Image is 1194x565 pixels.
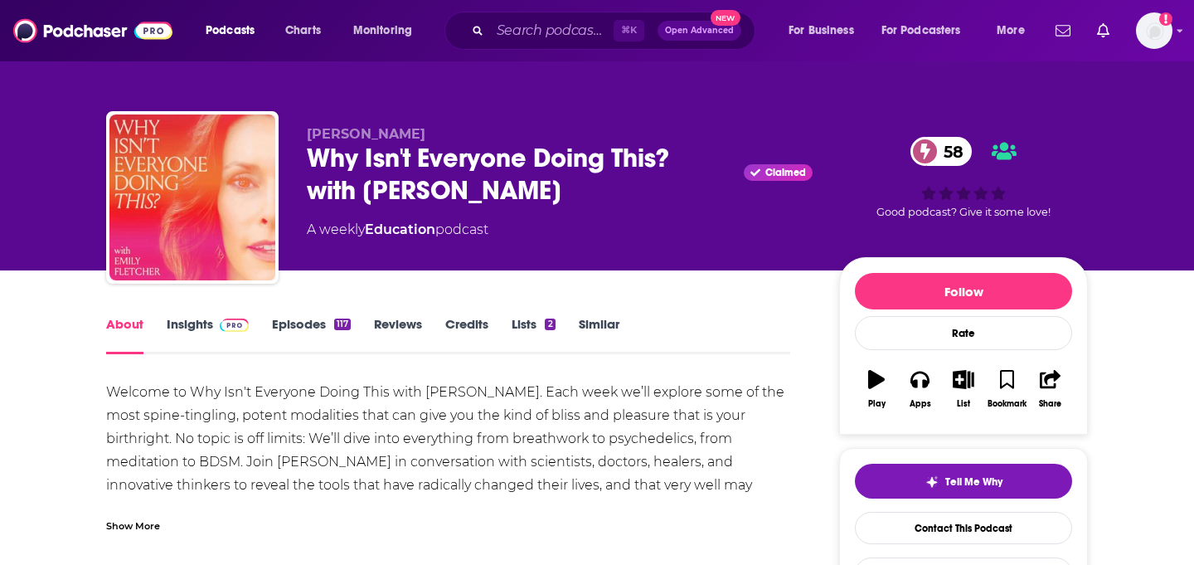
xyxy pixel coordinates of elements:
[855,273,1072,309] button: Follow
[898,359,941,419] button: Apps
[1136,12,1172,49] img: User Profile
[910,137,972,166] a: 58
[1159,12,1172,26] svg: Add a profile image
[910,399,931,409] div: Apps
[365,222,435,237] a: Education
[765,168,806,177] span: Claimed
[985,359,1028,419] button: Bookmark
[206,19,255,42] span: Podcasts
[1136,12,1172,49] span: Logged in as Ashley_Beenen
[1049,17,1077,45] a: Show notifications dropdown
[194,17,276,44] button: open menu
[445,316,488,354] a: Credits
[868,399,886,409] div: Play
[274,17,331,44] a: Charts
[579,316,619,354] a: Similar
[942,359,985,419] button: List
[839,126,1088,229] div: 58Good podcast? Give it some love!
[855,316,1072,350] div: Rate
[957,399,970,409] div: List
[1029,359,1072,419] button: Share
[855,512,1072,544] a: Contact This Podcast
[1039,399,1061,409] div: Share
[460,12,771,50] div: Search podcasts, credits, & more...
[711,10,740,26] span: New
[855,464,1072,499] button: tell me why sparkleTell Me Why
[353,19,412,42] span: Monitoring
[285,19,321,42] span: Charts
[789,19,854,42] span: For Business
[106,316,143,354] a: About
[307,126,425,142] span: [PERSON_NAME]
[342,17,434,44] button: open menu
[545,319,555,330] div: 2
[855,359,898,419] button: Play
[871,17,985,44] button: open menu
[220,319,249,332] img: Podchaser Pro
[109,114,275,280] img: Why Isn't Everyone Doing This? with Emily Fletcher
[876,206,1051,218] span: Good podcast? Give it some love!
[1136,12,1172,49] button: Show profile menu
[925,475,939,489] img: tell me why sparkle
[658,21,741,41] button: Open AdvancedNew
[1090,17,1116,45] a: Show notifications dropdown
[985,17,1046,44] button: open menu
[13,15,172,46] img: Podchaser - Follow, Share and Rate Podcasts
[490,17,614,44] input: Search podcasts, credits, & more...
[334,319,351,330] div: 117
[307,220,488,240] div: A weekly podcast
[997,19,1025,42] span: More
[167,316,249,354] a: InsightsPodchaser Pro
[614,20,644,41] span: ⌘ K
[945,475,1002,489] span: Tell Me Why
[374,316,422,354] a: Reviews
[881,19,961,42] span: For Podcasters
[512,316,555,354] a: Lists2
[272,316,351,354] a: Episodes117
[665,27,734,35] span: Open Advanced
[777,17,875,44] button: open menu
[988,399,1027,409] div: Bookmark
[927,137,972,166] span: 58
